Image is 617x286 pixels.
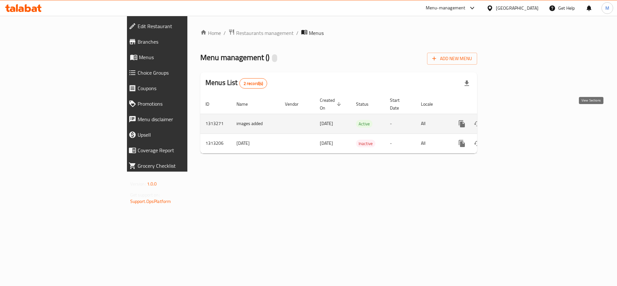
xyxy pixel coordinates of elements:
[239,78,267,89] div: Total records count
[426,4,465,12] div: Menu-management
[320,119,333,128] span: [DATE]
[356,120,372,128] span: Active
[138,146,225,154] span: Coverage Report
[138,131,225,139] span: Upsell
[147,180,157,188] span: 1.0.0
[459,76,475,91] div: Export file
[200,50,269,65] span: Menu management ( )
[123,80,230,96] a: Coupons
[123,111,230,127] a: Menu disclaimer
[470,116,485,132] button: Change Status
[416,114,449,133] td: All
[454,136,470,151] button: more
[356,100,377,108] span: Status
[123,96,230,111] a: Promotions
[454,116,470,132] button: more
[123,34,230,49] a: Branches
[240,80,267,87] span: 2 record(s)
[138,22,225,30] span: Edit Restaurant
[416,133,449,153] td: All
[123,18,230,34] a: Edit Restaurant
[385,133,416,153] td: -
[496,5,539,12] div: [GEOGRAPHIC_DATA]
[236,29,294,37] span: Restaurants management
[205,100,218,108] span: ID
[123,65,230,80] a: Choice Groups
[130,197,171,206] a: Support.OpsPlatform
[385,114,416,133] td: -
[449,94,521,114] th: Actions
[123,127,230,143] a: Upsell
[123,49,230,65] a: Menus
[139,53,225,61] span: Menus
[138,100,225,108] span: Promotions
[432,55,472,63] span: Add New Menu
[421,100,441,108] span: Locale
[390,96,408,112] span: Start Date
[309,29,324,37] span: Menus
[138,69,225,77] span: Choice Groups
[605,5,609,12] span: M
[470,136,485,151] button: Change Status
[427,53,477,65] button: Add New Menu
[123,158,230,174] a: Grocery Checklist
[320,96,343,112] span: Created On
[205,78,267,89] h2: Menus List
[130,180,146,188] span: Version:
[231,114,280,133] td: images added
[320,139,333,147] span: [DATE]
[138,38,225,46] span: Branches
[200,29,477,37] nav: breadcrumb
[296,29,298,37] li: /
[200,94,521,154] table: enhanced table
[285,100,307,108] span: Vendor
[228,29,294,37] a: Restaurants management
[123,143,230,158] a: Coverage Report
[236,100,256,108] span: Name
[138,84,225,92] span: Coupons
[138,115,225,123] span: Menu disclaimer
[231,133,280,153] td: [DATE]
[356,140,375,147] span: Inactive
[138,162,225,170] span: Grocery Checklist
[130,191,160,199] span: Get support on:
